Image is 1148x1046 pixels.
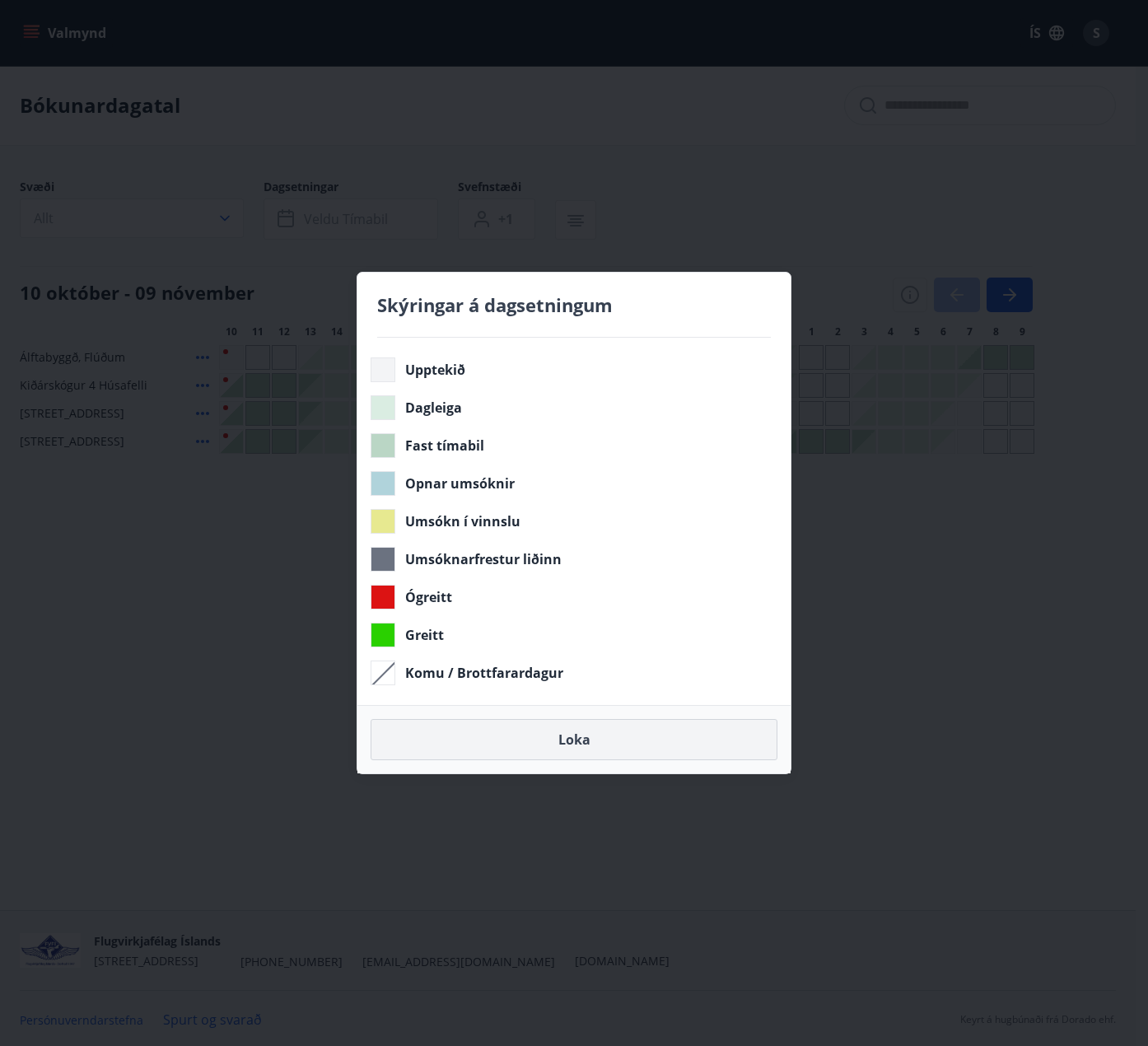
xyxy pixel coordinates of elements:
[405,399,462,417] span: Dagleiga
[405,626,444,644] span: Greitt
[405,588,452,606] span: Ógreitt
[405,437,484,455] span: Fast tímabil
[405,550,562,568] span: Umsóknarfrestur liðinn
[405,664,563,682] span: Komu / Brottfarardagur
[377,292,771,317] h4: Skýringar á dagsetningum
[405,361,465,379] span: Upptekið
[405,512,520,530] span: Umsókn í vinnslu
[405,474,515,493] span: Opnar umsóknir
[371,719,777,760] button: Loka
